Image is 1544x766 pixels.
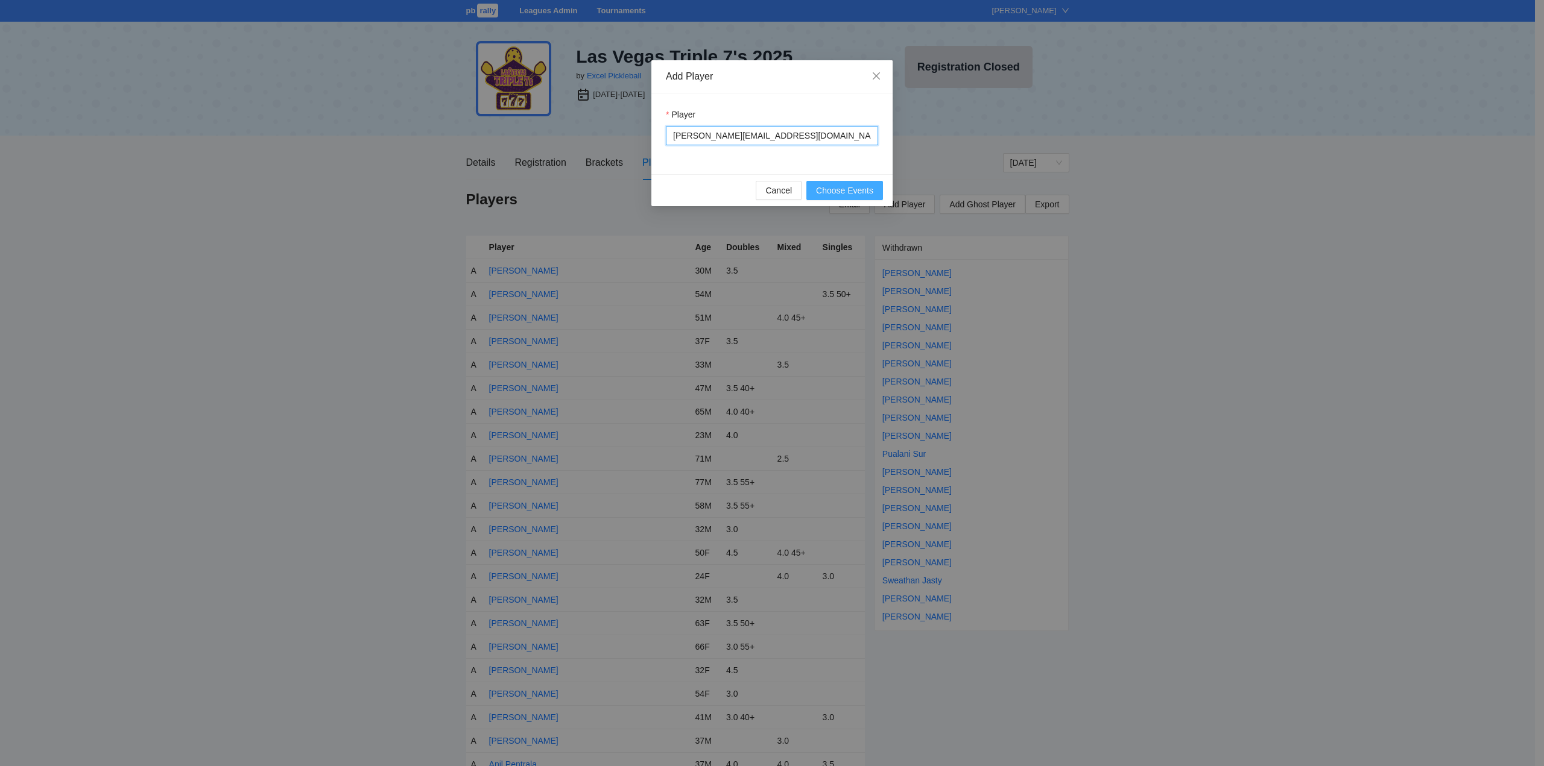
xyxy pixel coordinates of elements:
div: Add Player [666,70,878,83]
span: close [872,71,881,81]
div: [EMAIL_ADDRESS][DOMAIN_NAME] [742,127,885,145]
span: Cancel [765,184,792,197]
label: Player [666,108,695,121]
button: Cancel [756,181,802,200]
div: [PERSON_NAME] [673,127,742,145]
button: Choose Events [806,181,883,200]
span: Choose Events [816,184,873,197]
button: Close [860,60,893,93]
